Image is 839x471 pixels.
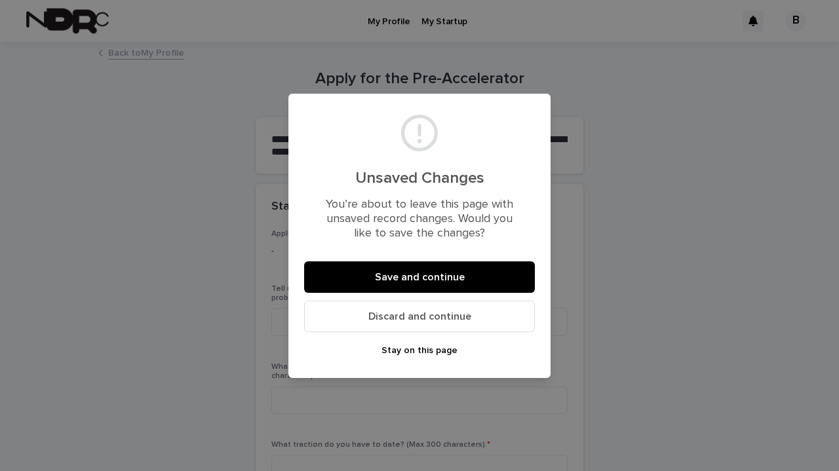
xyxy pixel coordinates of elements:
p: You’re about to leave this page with unsaved record changes. Would you like to save the changes? [320,198,519,240]
span: Discard and continue [368,311,471,322]
button: Stay on this page [304,340,535,361]
span: Stay on this page [381,346,458,355]
span: Save and continue [375,272,465,282]
button: Discard and continue [304,301,535,332]
h2: Unsaved Changes [320,169,519,188]
button: Save and continue [304,261,535,293]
